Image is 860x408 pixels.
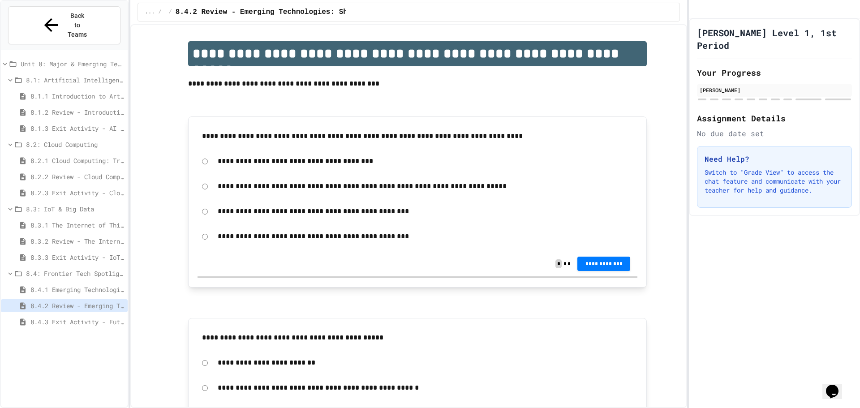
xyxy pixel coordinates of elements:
span: 8.2: Cloud Computing [26,140,124,149]
span: ... [145,9,155,16]
span: 8.2.3 Exit Activity - Cloud Service Detective [30,188,124,198]
span: 8.1.1 Introduction to Artificial Intelligence [30,91,124,101]
h2: Your Progress [697,66,852,79]
span: 8.4.3 Exit Activity - Future Tech Challenge [30,317,124,326]
span: 8.3: IoT & Big Data [26,204,124,214]
span: 8.4: Frontier Tech Spotlight [26,269,124,278]
span: Unit 8: Major & Emerging Technologies [21,59,124,69]
span: 8.4.2 Review - Emerging Technologies: Shaping Our Digital Future [176,7,451,17]
span: Back to Teams [67,11,88,39]
span: 8.3.2 Review - The Internet of Things and Big Data [30,236,124,246]
div: No due date set [697,128,852,139]
h3: Need Help? [705,154,844,164]
span: 8.1.2 Review - Introduction to Artificial Intelligence [30,107,124,117]
h2: Assignment Details [697,112,852,125]
iframe: chat widget [822,372,851,399]
h1: [PERSON_NAME] Level 1, 1st Period [697,26,852,52]
p: Switch to "Grade View" to access the chat feature and communicate with your teacher for help and ... [705,168,844,195]
span: 8.4.1 Emerging Technologies: Shaping Our Digital Future [30,285,124,294]
span: 8.2.1 Cloud Computing: Transforming the Digital World [30,156,124,165]
span: 8.3.1 The Internet of Things and Big Data: Our Connected Digital World [30,220,124,230]
span: / [158,9,161,16]
button: Back to Teams [8,6,120,44]
span: 8.1.3 Exit Activity - AI Detective [30,124,124,133]
span: 8.4.2 Review - Emerging Technologies: Shaping Our Digital Future [30,301,124,310]
div: [PERSON_NAME] [700,86,849,94]
span: 8.1: Artificial Intelligence Basics [26,75,124,85]
span: 8.3.3 Exit Activity - IoT Data Detective Challenge [30,253,124,262]
span: 8.2.2 Review - Cloud Computing [30,172,124,181]
span: / [169,9,172,16]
